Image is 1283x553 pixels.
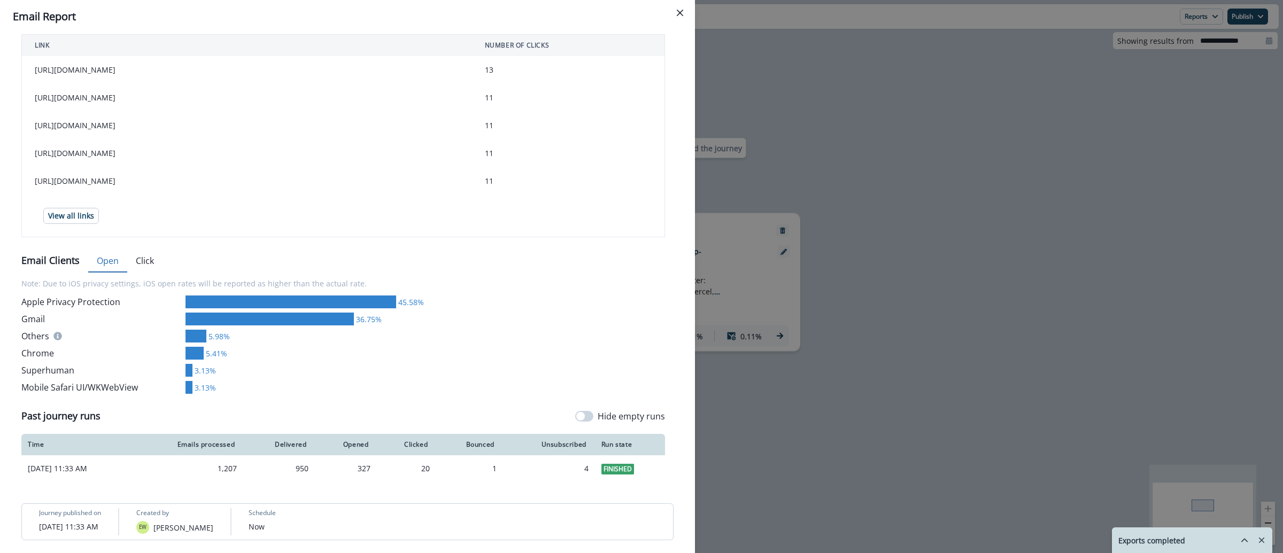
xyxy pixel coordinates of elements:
[21,330,181,342] div: Others
[22,112,472,139] td: [URL][DOMAIN_NAME]
[21,313,181,325] div: Gmail
[601,464,634,474] span: Finished
[21,295,181,308] div: Apple Privacy Protection
[1253,532,1270,548] button: Remove-exports
[21,364,181,377] div: Superhuman
[206,331,230,342] div: 5.98%
[472,35,665,57] th: NUMBER OF CLICKS
[22,167,472,195] td: [URL][DOMAIN_NAME]
[671,4,689,21] button: Close
[138,463,237,474] div: 1,207
[383,440,430,449] div: Clicked
[192,382,216,393] div: 3.13%
[153,522,213,533] p: [PERSON_NAME]
[601,440,659,449] div: Run state
[472,112,665,139] td: 11
[250,440,308,449] div: Delivered
[383,463,430,474] div: 20
[138,440,237,449] div: Emails processed
[21,253,80,268] p: Email Clients
[21,271,665,295] p: Note: Due to iOS privacy settings, iOS open rates will be reported as higher than the actual rate.
[1118,535,1185,546] p: Exports completed
[88,250,127,272] button: Open
[21,347,181,360] div: Chrome
[204,348,227,359] div: 5.41%
[443,440,497,449] div: Bounced
[48,212,94,221] p: View all links
[136,508,169,518] p: Created by
[249,508,276,518] p: Schedule
[250,463,308,474] div: 950
[192,365,216,376] div: 3.13%
[127,250,163,272] button: Click
[472,56,665,84] td: 13
[43,208,99,224] button: View all links
[509,463,589,474] div: 4
[21,381,181,394] div: Mobile Safari UI/WKWebView
[22,139,472,167] td: [URL][DOMAIN_NAME]
[472,139,665,167] td: 11
[598,410,665,423] p: Hide empty runs
[396,297,424,308] div: 45.58%
[472,84,665,112] td: 11
[22,56,472,84] td: [URL][DOMAIN_NAME]
[39,508,101,518] p: Journey published on
[321,463,370,474] div: 327
[509,440,589,449] div: Unsubscribed
[321,440,370,449] div: Opened
[28,440,126,449] div: Time
[354,314,382,325] div: 36.75%
[1236,532,1253,548] button: hide-exports
[22,84,472,112] td: [URL][DOMAIN_NAME]
[21,409,101,423] p: Past journey runs
[443,463,497,474] div: 1
[22,35,472,57] th: LINK
[139,525,146,530] div: Ethan White
[249,521,265,532] p: Now
[1227,528,1249,552] button: hide-exports
[28,463,126,474] p: [DATE] 11:33 AM
[13,9,682,25] div: Email Report
[472,167,665,195] td: 11
[39,521,98,532] p: [DATE] 11:33 AM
